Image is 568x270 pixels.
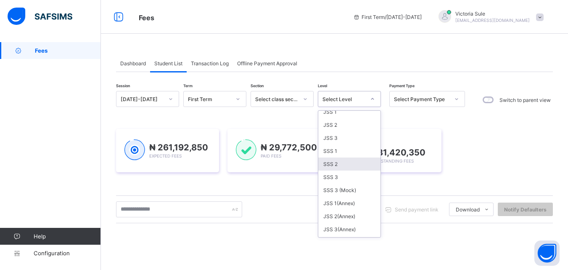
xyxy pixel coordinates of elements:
div: Select class section [255,96,298,102]
div: SSS 1(Annex) [318,236,380,249]
div: JSS 2(Annex) [318,210,380,223]
button: Open asap [534,241,560,266]
span: ₦ 231,420,350 [372,137,425,158]
span: Term [183,83,193,88]
div: VictoriaSule [430,10,548,24]
div: First Term [188,96,231,102]
span: Fees [35,47,101,54]
span: Student List [154,60,182,67]
img: paid-1.3eb1404cbcb1d3b736510a26bbfa3ccb.svg [236,139,256,160]
span: Session [116,83,130,88]
span: Victoria Sule [455,11,530,17]
span: ₦ 261,192,850 [149,142,208,152]
span: Level [318,83,327,88]
label: Switch to parent view [499,97,551,103]
div: JSS 1(Annex) [318,197,380,210]
div: Select Payment Type [394,96,449,102]
div: SSS 3 [318,171,380,184]
div: SSS 1 [318,144,380,158]
div: SSS 3 (Mock) [318,184,380,197]
span: session/term information [353,14,422,20]
span: [EMAIL_ADDRESS][DOMAIN_NAME] [455,18,530,23]
div: SSS 2 [318,158,380,171]
span: Transaction Log [191,60,229,67]
div: JSS 3(Annex) [318,223,380,236]
div: JSS 2 [318,118,380,131]
span: Fees [139,13,154,22]
span: Paid Fees [261,153,281,158]
span: Send payment link [395,206,439,213]
img: expected-1.03dd87d44185fb6c27cc9b2570c10499.svg [124,139,145,160]
div: Select Level [322,96,365,102]
span: Download [456,206,480,213]
span: Expected Fees [149,153,182,158]
span: Notify Defaulters [504,206,547,213]
span: Outstanding Fees [372,158,414,163]
span: Configuration [34,250,100,257]
span: Section [251,83,264,88]
img: safsims [8,8,72,25]
span: Payment Type [389,83,415,88]
span: Help [34,233,100,240]
div: [DATE]-[DATE] [121,96,164,102]
span: Offline Payment Approval [237,60,297,67]
div: JSS 1 [318,105,380,118]
span: ₦ 29,772,500 [261,142,317,152]
span: Dashboard [120,60,146,67]
div: JSS 3 [318,131,380,144]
